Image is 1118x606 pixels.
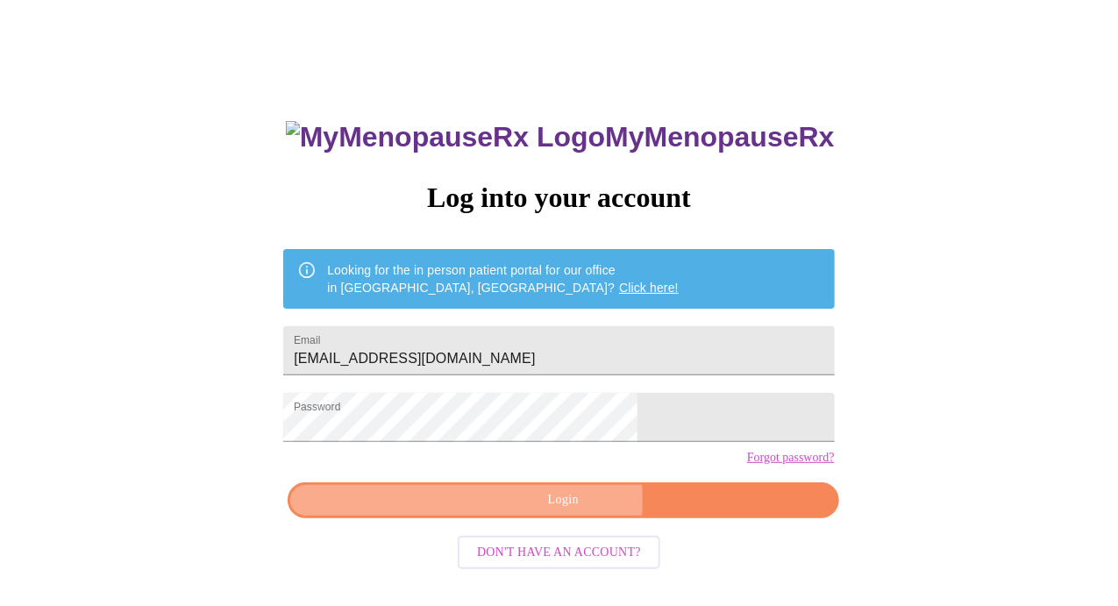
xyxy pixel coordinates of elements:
a: Forgot password? [747,451,835,465]
h3: MyMenopauseRx [286,121,835,153]
img: MyMenopauseRx Logo [286,121,605,153]
button: Don't have an account? [458,536,660,570]
span: Login [308,489,818,511]
button: Login [288,482,838,518]
div: Looking for the in person patient portal for our office in [GEOGRAPHIC_DATA], [GEOGRAPHIC_DATA]? [327,254,679,303]
a: Click here! [619,281,679,295]
a: Don't have an account? [453,544,665,559]
h3: Log into your account [283,182,834,214]
span: Don't have an account? [477,542,641,564]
